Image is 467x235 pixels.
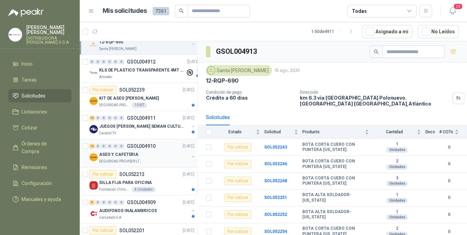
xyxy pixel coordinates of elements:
[26,25,71,35] p: [PERSON_NAME] [PERSON_NAME]
[119,200,124,205] div: 0
[374,49,379,54] span: search
[127,59,156,64] p: GSOL004912
[187,59,199,65] p: [DATE]
[89,97,98,105] img: Company Logo
[99,39,123,45] p: 12-RQP-690
[8,161,71,174] a: Remisiones
[95,144,101,149] div: 0
[425,125,439,139] th: Docs
[119,116,124,120] div: 0
[264,212,287,217] a: SOL052252
[302,159,369,169] b: BOTA CORTA CUERO CON PUNTERA [US_STATE]
[132,187,156,192] div: 4 Unidades
[224,177,251,185] div: Por cotizar
[206,114,230,121] div: Solicitudes
[89,125,98,133] img: Company Logo
[89,58,200,80] a: 0 0 0 0 0 0 GSOL004912[DATE] Company LogoKLS DE PLASTICO TRANSPARENTE 4MT CAL 4 Y CINTA TRAAlmatec
[264,125,302,139] th: Solicitud
[264,229,287,234] a: SOL052254
[275,67,300,74] p: 15 ago, 2025
[183,171,194,178] p: [DATE]
[89,142,196,164] a: 13 0 0 0 0 0 GSOL004910[DATE] Company LogoASEO Y CAFETERIASEGURIDAD PROVISER LTDA
[153,7,169,15] span: 7361
[439,228,459,235] b: 0
[386,198,408,203] div: Unidades
[99,215,122,220] p: Calzatodo S.A.
[224,160,251,168] div: Por cotizar
[302,176,369,186] b: BOTA CORTA CUERO CON PUNTERA [US_STATE]
[89,209,98,218] img: Company Logo
[373,129,415,134] span: Cantidad
[89,198,196,220] a: 9 0 0 0 0 0 GSOL004909[DATE] Company LogoAUDIFONOS INALAMBRICOSCalzatodo S.A.
[439,194,459,201] b: 0
[89,200,95,205] div: 9
[418,25,459,38] button: No Leídos
[446,5,459,17] button: 20
[99,187,130,192] p: Fundación Clínica Shaio
[21,163,47,171] span: Remisiones
[8,193,71,206] a: Manuales y ayuda
[95,116,101,120] div: 0
[439,129,453,134] span: # COTs
[216,125,264,139] th: Estado
[264,145,287,150] a: SOL052243
[89,170,116,178] div: Por cotizar
[373,226,421,232] b: 2
[206,65,272,76] div: Santa [PERSON_NAME]
[373,176,421,181] b: 3
[89,226,116,235] div: Por cotizar
[373,209,421,215] b: 1
[183,143,194,150] p: [DATE]
[8,89,71,102] a: Solicitudes
[8,57,71,70] a: Inicio
[311,26,356,37] div: 1 - 50 de 4911
[373,159,421,164] b: 2
[99,123,185,130] p: JUEGOS [PERSON_NAME] SEMAN CULTURAL
[21,140,65,155] span: Órdenes de Compra
[264,178,287,183] a: SOL052248
[132,102,147,108] div: 10 KIT
[99,95,159,102] p: KIT DE ASEO [PERSON_NAME]
[99,159,143,164] p: SEGURIDAD PROVISER LTDA
[119,87,145,92] p: SOL052239
[107,116,112,120] div: 0
[80,83,197,111] a: Por cotizarSOL052239[DATE] Company LogoKIT DE ASEO [PERSON_NAME]SEGURIDAD PROVISER LTDA10 KIT
[439,178,459,184] b: 0
[99,74,112,80] p: Almatec
[101,200,106,205] div: 0
[362,25,412,38] button: Asignado a mi
[95,200,101,205] div: 0
[183,227,194,234] p: [DATE]
[80,167,197,195] a: Por cotizarSOL052213[DATE] Company LogoSILLA FIJA PARA OFICINAFundación Clínica Shaio4 Unidades
[373,192,421,198] b: 1
[8,137,71,158] a: Órdenes de Compra
[8,177,71,190] a: Configuración
[439,161,459,167] b: 0
[224,143,251,151] div: Por cotizar
[99,131,116,136] p: Caracol TV
[224,194,251,202] div: Por cotizar
[127,200,156,205] p: GSOL004909
[99,46,137,52] p: Santa [PERSON_NAME]
[89,69,98,77] img: Company Logo
[386,164,408,170] div: Unidades
[89,114,196,136] a: 10 0 0 0 0 0 GSOL004911[DATE] Company LogoJUEGOS [PERSON_NAME] SEMAN CULTURALCaracol TV
[264,195,287,200] a: SOL052251
[113,59,118,64] div: 0
[113,116,118,120] div: 0
[216,129,254,134] span: Estado
[101,59,106,64] div: 0
[99,179,152,186] p: SILLA FIJA PARA OFICINA
[99,151,138,158] p: ASEO Y CAFETERIA
[21,195,61,203] span: Manuales y ayuda
[89,153,98,161] img: Company Logo
[99,208,157,214] p: AUDIFONOS INALAMBRICOS
[99,67,185,74] p: KLS DE PLASTICO TRANSPARENTE 4MT CAL 4 Y CINTA TRA
[183,199,194,206] p: [DATE]
[439,144,459,151] b: 0
[264,129,293,134] span: Solicitud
